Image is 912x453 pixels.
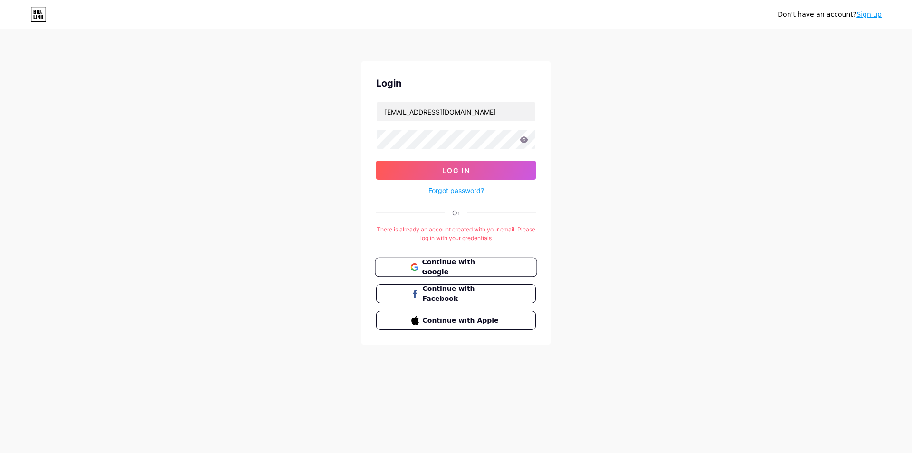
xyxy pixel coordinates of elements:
a: Forgot password? [428,185,484,195]
span: Continue with Google [422,257,501,278]
div: Login [376,76,536,90]
div: Or [452,208,460,218]
button: Continue with Facebook [376,284,536,303]
a: Continue with Google [376,258,536,277]
button: Log In [376,161,536,180]
div: Don't have an account? [778,10,882,19]
input: Username [377,102,535,121]
span: Log In [442,166,470,174]
div: There is already an account created with your email. Please log in with your credentials [376,225,536,242]
a: Sign up [856,10,882,18]
span: Continue with Facebook [423,284,501,304]
button: Continue with Apple [376,311,536,330]
span: Continue with Apple [423,316,501,326]
button: Continue with Google [375,258,537,277]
